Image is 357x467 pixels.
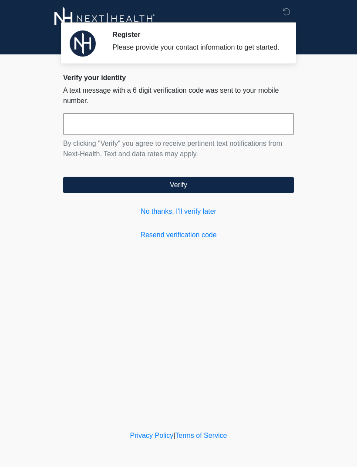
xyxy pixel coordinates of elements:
a: Privacy Policy [130,432,174,439]
img: Next-Health Logo [54,7,155,30]
a: | [173,432,175,439]
div: Please provide your contact information to get started. [112,42,281,53]
h2: Verify your identity [63,74,294,82]
p: A text message with a 6 digit verification code was sent to your mobile number. [63,85,294,106]
p: By clicking "Verify" you agree to receive pertinent text notifications from Next-Health. Text and... [63,138,294,159]
a: No thanks, I'll verify later [63,206,294,217]
a: Terms of Service [175,432,227,439]
a: Resend verification code [63,230,294,240]
img: Agent Avatar [70,30,96,57]
button: Verify [63,177,294,193]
